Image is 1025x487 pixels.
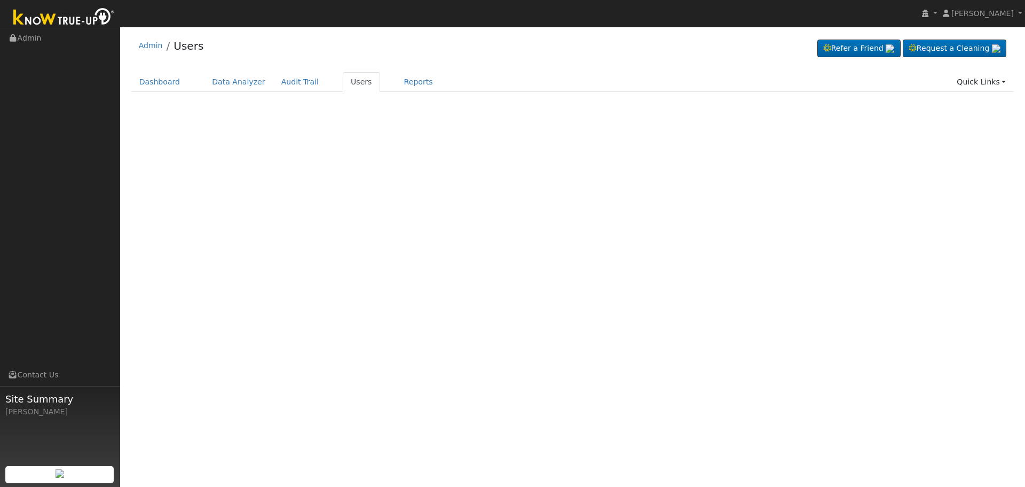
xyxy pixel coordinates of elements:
a: Users [174,40,203,52]
a: Users [343,72,380,92]
a: Admin [139,41,163,50]
a: Request a Cleaning [903,40,1006,58]
a: Dashboard [131,72,188,92]
div: [PERSON_NAME] [5,406,114,418]
span: [PERSON_NAME] [951,9,1014,18]
a: Data Analyzer [204,72,273,92]
span: Site Summary [5,392,114,406]
a: Quick Links [949,72,1014,92]
a: Reports [396,72,441,92]
img: retrieve [56,469,64,478]
a: Refer a Friend [817,40,901,58]
a: Audit Trail [273,72,327,92]
img: retrieve [992,44,1000,53]
img: retrieve [886,44,894,53]
img: Know True-Up [8,6,120,30]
